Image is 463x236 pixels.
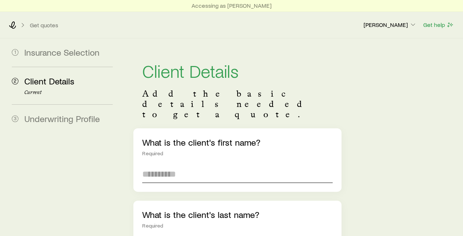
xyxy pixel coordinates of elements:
p: What is the client's last name? [142,209,332,220]
span: 2 [12,78,18,84]
p: What is the client's first name? [142,137,332,147]
p: Add the basic details needed to get a quote. [142,88,332,119]
span: Client Details [24,76,74,86]
div: Required [142,223,332,229]
p: Current [24,90,113,96]
span: 1 [12,49,18,56]
button: [PERSON_NAME] [363,21,417,29]
button: Get quotes [29,22,59,29]
span: 3 [12,115,18,122]
button: Get help [423,21,454,29]
div: Required [142,150,332,156]
p: Accessing as [PERSON_NAME] [192,2,271,9]
p: [PERSON_NAME] [364,21,417,28]
span: Underwriting Profile [24,113,100,124]
h2: Client Details [142,62,332,80]
span: Insurance Selection [24,47,99,58]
